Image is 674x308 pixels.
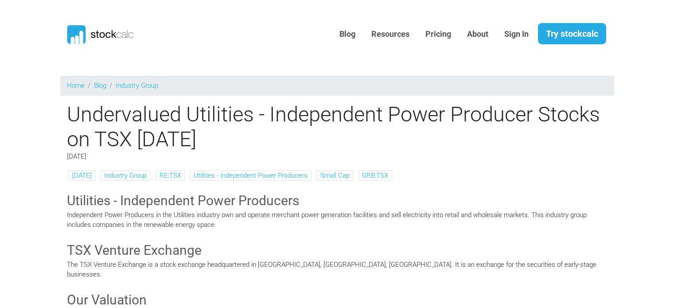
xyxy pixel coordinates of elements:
a: Pricing [419,23,458,45]
a: Small Cap [320,172,350,179]
a: Industry Group [116,82,158,90]
h3: Utilities - Independent Power Producers [67,191,608,210]
a: Industry Group [104,172,147,179]
a: Sign In [498,23,535,45]
a: About [460,23,495,45]
a: GRB:TSX [362,172,388,179]
h3: TSX Venture Exchange [67,241,608,260]
a: RE:TSX [160,172,181,179]
a: Home [67,82,85,90]
p: Independent Power Producers in the Utilities industry own and operate merchant power generation f... [67,210,608,230]
h1: Undervalued Utilities - Independent Power Producer Stocks on TSX [DATE] [60,102,614,152]
a: Try stockcalc [538,23,606,44]
span: [DATE] [67,152,86,160]
a: Utilities - Independent Power Producers [194,172,308,179]
a: Blog [94,82,106,90]
a: [DATE] [72,172,92,179]
a: Blog [333,23,362,45]
p: The TSX Venture Exchange is a stock exchange headquartered in [GEOGRAPHIC_DATA], [GEOGRAPHIC_DATA... [67,260,608,280]
a: Resources [365,23,416,45]
nav: breadcrumb [60,76,614,96]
